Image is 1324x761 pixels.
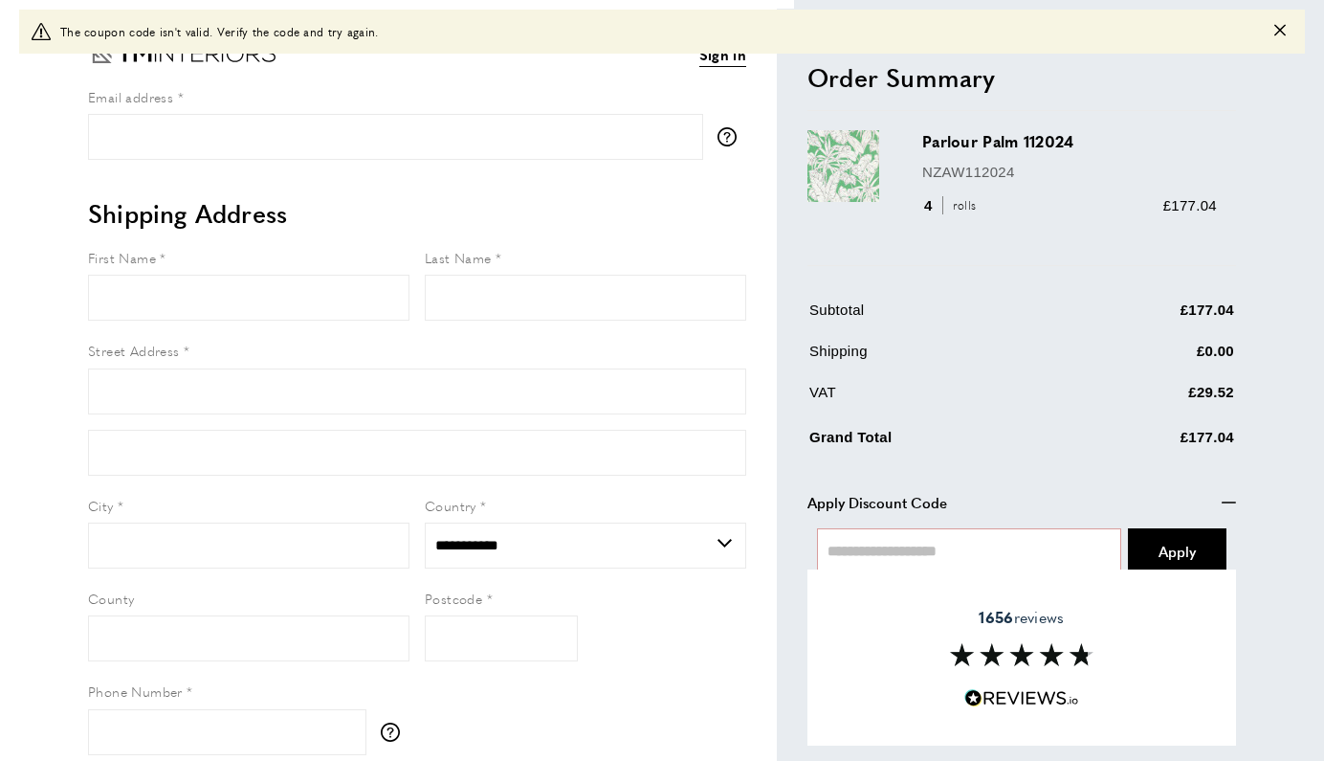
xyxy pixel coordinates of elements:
[809,340,1066,377] td: Shipping
[1068,422,1235,463] td: £177.04
[807,60,1236,95] h2: Order Summary
[699,43,746,67] a: Sign in
[1128,528,1226,574] button: Apply Coupon
[809,299,1066,336] td: Subtotal
[717,127,746,146] button: More information
[979,608,1064,627] span: reviews
[807,491,947,514] span: Apply Discount Code
[88,87,173,106] span: Email address
[979,606,1013,628] strong: 1656
[922,130,1217,152] h3: Parlour Palm 112024
[425,248,492,267] span: Last Name
[809,381,1066,418] td: VAT
[807,130,879,202] img: Parlour Palm 112024
[88,589,134,608] span: County
[950,643,1093,666] img: Reviews section
[1163,197,1217,213] span: £177.04
[88,682,183,701] span: Phone Number
[1068,381,1235,418] td: £29.52
[88,248,156,267] span: First Name
[425,589,482,608] span: Postcode
[1158,541,1196,561] span: Apply Coupon
[1068,340,1235,377] td: £0.00
[381,723,409,742] button: More information
[88,341,180,360] span: Street Address
[809,422,1066,463] td: Grand Total
[1274,22,1286,40] button: Close message
[88,496,114,515] span: City
[922,194,982,217] div: 4
[922,161,1217,184] p: NZAW112024
[964,689,1079,707] img: Reviews.io 5 stars
[425,496,476,515] span: Country
[1068,299,1235,336] td: £177.04
[60,22,379,40] span: The coupon code isn't valid. Verify the code and try again.
[942,196,982,214] span: rolls
[88,196,746,231] h2: Shipping Address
